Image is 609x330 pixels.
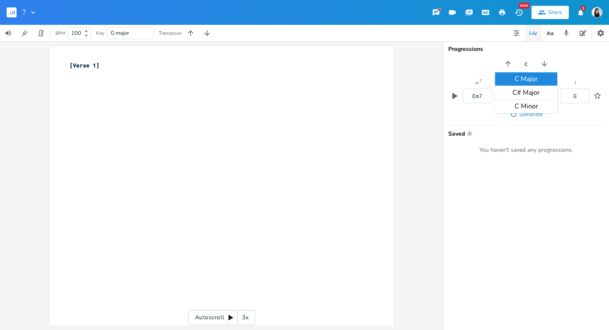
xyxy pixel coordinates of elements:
img: Abby Yip [592,7,602,18]
div: C Major [495,72,557,86]
div: 3x [238,310,253,325]
span: [Verse 1] [70,62,99,69]
div: Share [548,9,562,16]
span: Generate [520,110,543,118]
span: Saved [448,130,599,136]
div: You haven't saved any progressions. [448,146,604,154]
button: Share [532,6,569,19]
span: ? [22,9,26,16]
div: New [519,2,529,9]
div: Autoscroll [188,310,255,325]
div: 1 [581,6,585,11]
div: Key [96,31,104,36]
div: C Minor [495,100,557,113]
div: Progressions [448,46,604,52]
div: C# Major [495,86,557,100]
button: 1 [572,5,589,20]
button: Generate [506,107,546,122]
div: BPM [56,31,65,36]
span: G major [111,29,129,37]
div: Transpose [159,31,181,36]
button: New [510,5,527,20]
